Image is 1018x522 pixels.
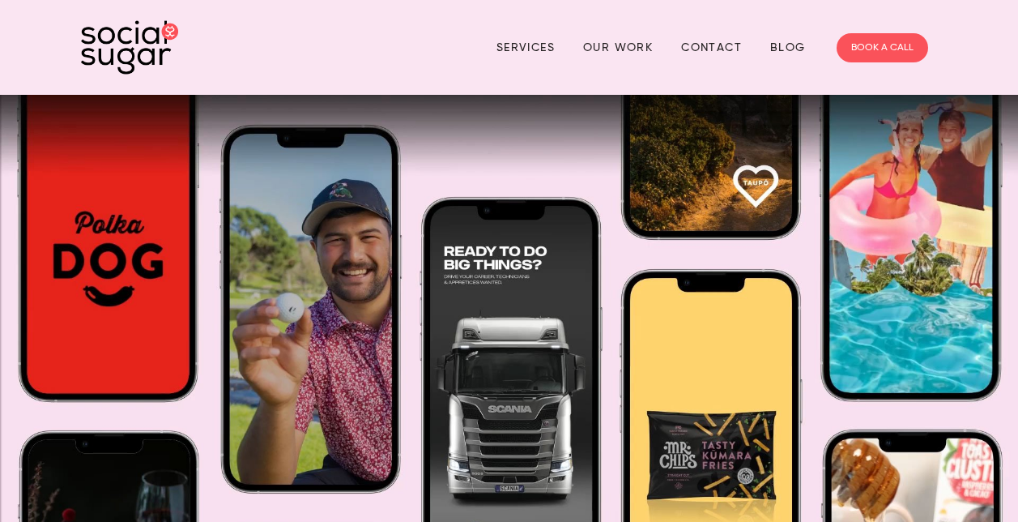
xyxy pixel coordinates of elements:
a: Services [496,35,555,60]
a: Contact [681,35,742,60]
a: Blog [770,35,806,60]
img: SocialSugar [81,20,178,75]
a: Our Work [583,35,653,60]
a: BOOK A CALL [837,33,928,62]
